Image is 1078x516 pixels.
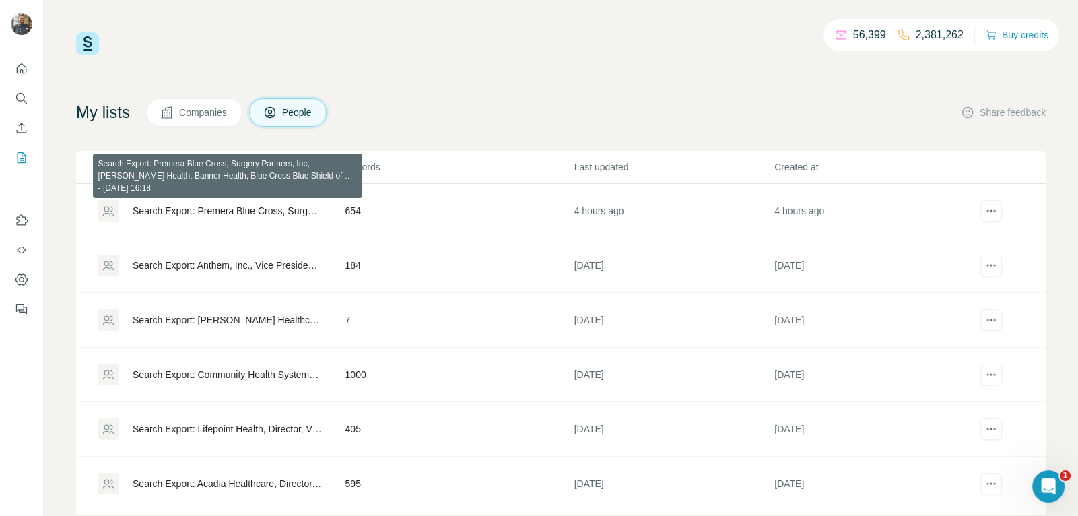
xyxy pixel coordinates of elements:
div: Search Export: Premera Blue Cross, Surgery Partners, Inc, [PERSON_NAME] Health, Banner Health, Bl... [133,204,323,218]
td: [DATE] [774,348,974,402]
td: [DATE] [774,457,974,511]
img: Surfe Logo [76,32,99,55]
td: [DATE] [774,238,974,293]
button: Enrich CSV [11,116,32,140]
td: [DATE] [774,293,974,348]
div: Search Export: Lifepoint Health, Director, Vice President, CXO - [DATE] 13:46 [133,422,323,436]
button: Search [11,86,32,110]
button: Quick start [11,57,32,81]
td: [DATE] [774,402,974,457]
td: 1000 [345,348,574,402]
h4: My lists [76,102,130,123]
td: 4 hours ago [574,184,774,238]
img: Avatar [11,13,32,35]
p: Last updated [574,160,774,174]
button: Use Surfe API [11,238,32,262]
div: Search Export: Acadia Healthcare, Director, Vice President, CXO - [DATE] 13:33 [133,477,323,490]
button: actions [980,364,1002,385]
div: Search Export: Community Health Systems, Director, Vice President, CXO - [DATE] 13:56 [133,368,323,381]
button: actions [980,473,1002,494]
td: [DATE] [574,348,774,402]
iframe: Intercom live chat [1032,470,1065,503]
button: actions [980,255,1002,276]
span: Companies [179,106,228,119]
button: Buy credits [986,26,1048,44]
td: 7 [345,293,574,348]
td: [DATE] [574,293,774,348]
div: Search Export: Anthem, Inc., Vice President - [DATE] 16:35 [133,259,323,272]
td: 595 [345,457,574,511]
p: Records [345,160,573,174]
div: Search Export: [PERSON_NAME] Healthcare, security, Director, Vice President, CXO - [DATE] 13:48 [133,313,323,327]
p: Created at [774,160,974,174]
td: [DATE] [574,238,774,293]
p: List name [98,160,344,174]
button: Use Surfe on LinkedIn [11,208,32,232]
td: 654 [345,184,574,238]
button: Feedback [11,297,32,321]
button: actions [980,200,1002,222]
td: 4 hours ago [774,184,974,238]
td: [DATE] [574,402,774,457]
span: People [282,106,313,119]
span: 1 [1060,470,1071,481]
button: My lists [11,146,32,170]
p: 56,399 [853,27,886,43]
button: Share feedback [961,106,1046,119]
p: 2,381,262 [916,27,964,43]
td: 184 [345,238,574,293]
td: 405 [345,402,574,457]
td: [DATE] [574,457,774,511]
button: Dashboard [11,267,32,292]
button: actions [980,418,1002,440]
button: actions [980,309,1002,331]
